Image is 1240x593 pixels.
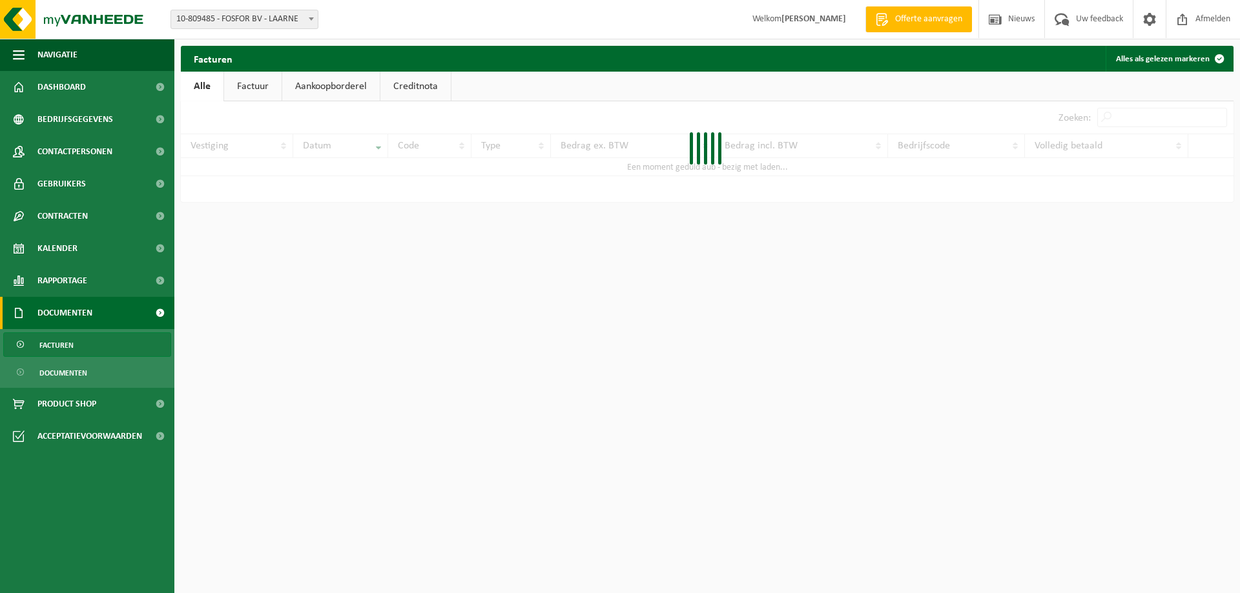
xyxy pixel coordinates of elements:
[37,168,86,200] span: Gebruikers
[171,10,318,28] span: 10-809485 - FOSFOR BV - LAARNE
[37,136,112,168] span: Contactpersonen
[37,297,92,329] span: Documenten
[181,72,223,101] a: Alle
[3,332,171,357] a: Facturen
[892,13,966,26] span: Offerte aanvragen
[37,103,113,136] span: Bedrijfsgegevens
[37,232,77,265] span: Kalender
[37,265,87,297] span: Rapportage
[3,360,171,385] a: Documenten
[37,420,142,452] span: Acceptatievoorwaarden
[224,72,282,101] a: Factuur
[181,46,245,71] h2: Facturen
[380,72,451,101] a: Creditnota
[865,6,972,32] a: Offerte aanvragen
[39,361,87,385] span: Documenten
[37,200,88,232] span: Contracten
[37,388,96,420] span: Product Shop
[170,10,318,29] span: 10-809485 - FOSFOR BV - LAARNE
[282,72,380,101] a: Aankoopborderel
[37,39,77,71] span: Navigatie
[1106,46,1232,72] button: Alles als gelezen markeren
[39,333,74,357] span: Facturen
[37,71,86,103] span: Dashboard
[781,14,846,24] strong: [PERSON_NAME]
